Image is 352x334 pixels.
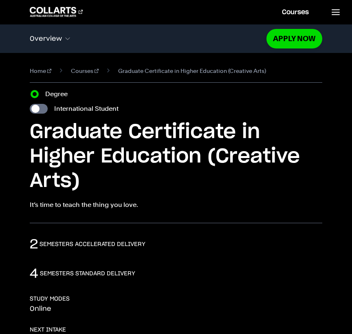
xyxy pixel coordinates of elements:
[266,29,322,48] a: Apply Now
[30,236,38,253] p: 2
[30,66,51,76] a: Home
[30,30,266,47] button: Overview
[118,66,266,76] span: Graduate Certificate in Higher Education (Creative Arts)
[30,326,66,334] h3: NEXT INTAKE
[30,7,83,17] div: Go to homepage
[30,305,51,313] p: Online
[40,240,145,248] h3: semesters accelerated delivery
[30,266,38,282] p: 4
[71,66,99,76] a: Courses
[45,89,73,99] label: Degree
[54,104,119,114] label: International Student
[30,120,322,193] h1: Graduate Certificate in Higher Education (Creative Arts)
[30,35,62,42] span: Overview
[30,200,322,210] p: It’s time to teach the thing you love.
[40,270,135,278] h3: semesters standard delivery
[30,295,70,303] h3: STUDY MODES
